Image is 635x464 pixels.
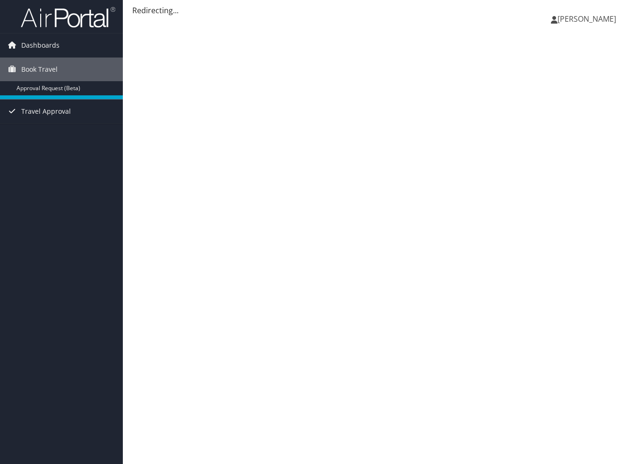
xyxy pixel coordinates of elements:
[21,6,115,28] img: airportal-logo.png
[21,100,71,123] span: Travel Approval
[558,14,616,24] span: [PERSON_NAME]
[132,5,626,16] div: Redirecting...
[21,58,58,81] span: Book Travel
[551,5,626,33] a: [PERSON_NAME]
[21,34,60,57] span: Dashboards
